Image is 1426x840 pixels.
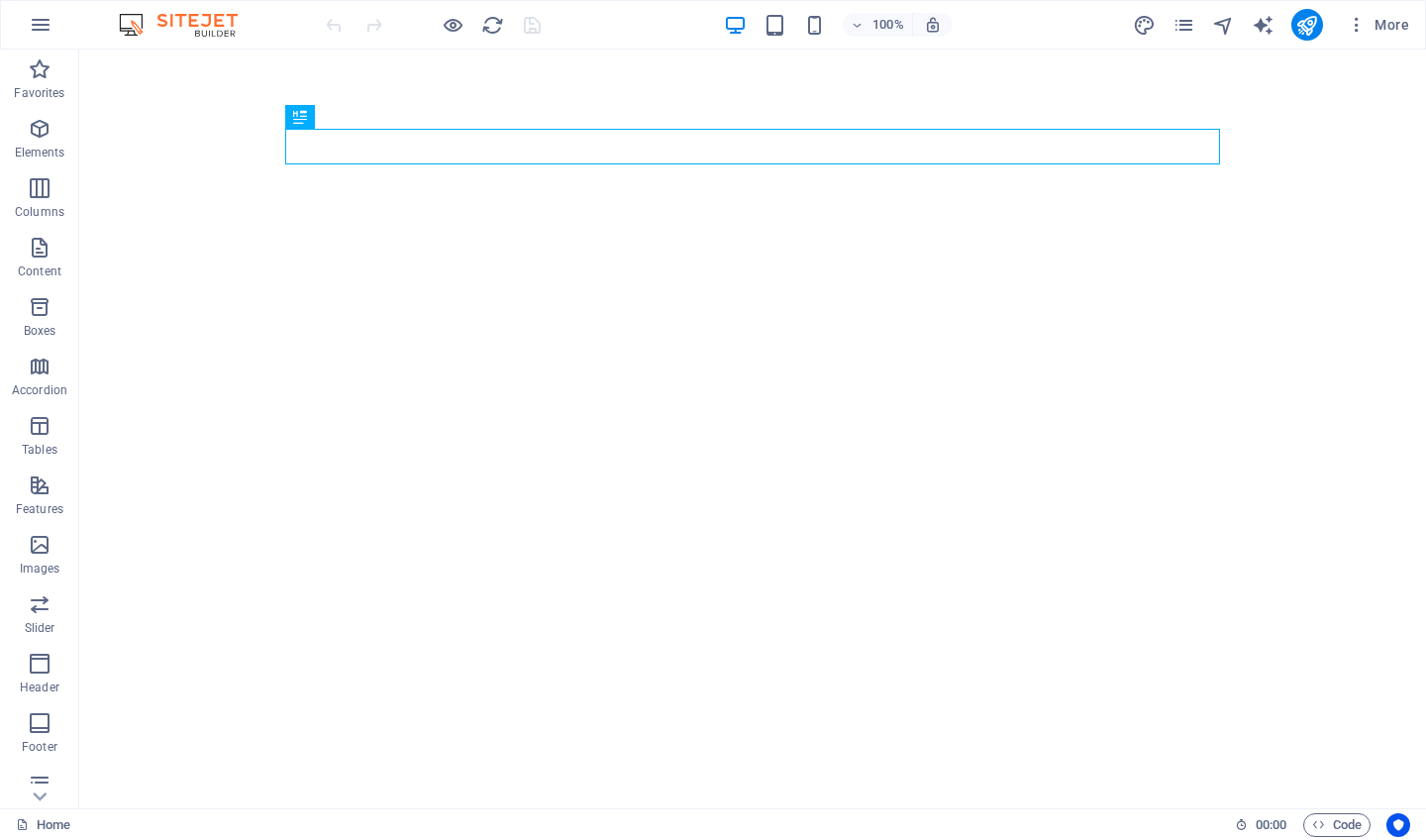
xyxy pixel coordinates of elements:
[15,145,65,160] p: Elements
[872,13,904,37] h6: 100%
[1212,13,1236,37] button: navigator
[1291,9,1323,41] button: publish
[1172,13,1196,37] button: pages
[1212,14,1235,37] i: Navigator
[114,13,262,37] img: Editor Logo
[16,501,63,517] p: Features
[15,204,64,220] p: Columns
[25,620,55,636] p: Slider
[481,14,504,37] i: Reload page
[22,739,57,755] p: Footer
[16,813,70,837] a: Click to cancel selection. Double-click to open Pages
[1312,813,1362,837] span: Code
[1256,813,1286,837] span: 00 00
[1386,813,1410,837] button: Usercentrics
[24,323,56,339] p: Boxes
[441,13,464,37] button: Click here to leave preview mode and continue editing
[1270,817,1273,832] span: :
[14,85,64,101] p: Favorites
[1252,13,1275,37] button: text_generator
[20,680,59,695] p: Header
[1133,14,1156,37] i: Design (Ctrl+Alt+Y)
[18,263,61,279] p: Content
[843,13,913,37] button: 100%
[1252,14,1274,37] i: AI Writer
[1295,14,1318,37] i: Publish
[924,16,942,34] i: On resize automatically adjust zoom level to fit chosen device.
[1339,9,1417,41] button: More
[12,382,67,398] p: Accordion
[480,13,504,37] button: reload
[1235,813,1287,837] h6: Session time
[1303,813,1371,837] button: Code
[1347,15,1409,35] span: More
[20,561,60,577] p: Images
[1133,13,1157,37] button: design
[1172,14,1195,37] i: Pages (Ctrl+Alt+S)
[22,442,57,458] p: Tables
